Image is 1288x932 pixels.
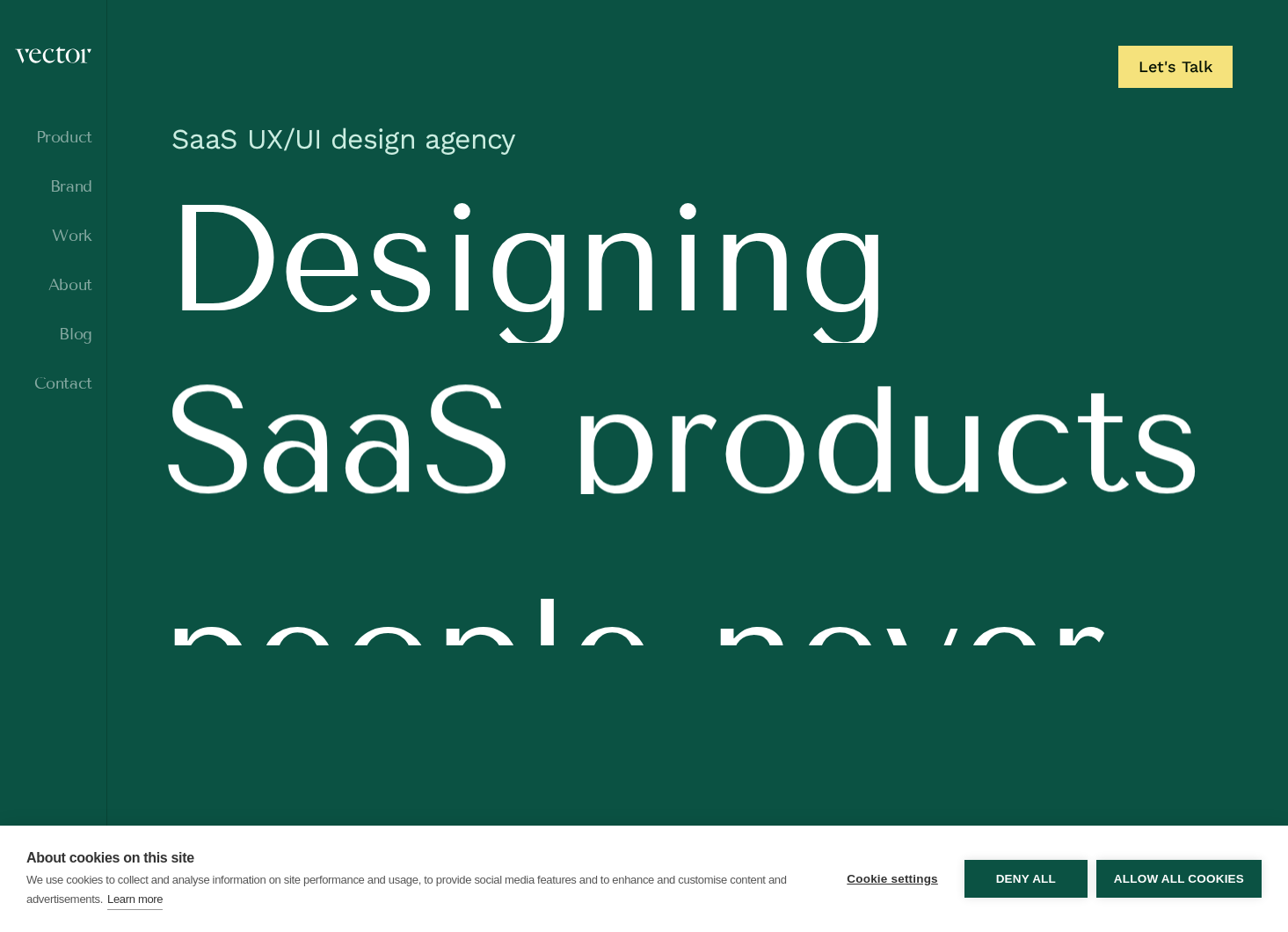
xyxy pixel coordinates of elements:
a: Work [14,227,92,244]
button: Allow all cookies [1096,860,1262,898]
a: Product [14,128,92,146]
strong: About cookies on this site [26,850,194,865]
a: Blog [14,325,92,343]
span: Designing [163,184,891,335]
h1: SaaS UX/UI design agency [163,113,1233,174]
button: Cookie settings [829,860,956,898]
span: SaaS [163,365,516,516]
a: Brand [14,178,92,195]
a: About [14,276,92,294]
span: leave [758,779,1134,930]
a: Let's Talk [1118,46,1233,88]
span: people [163,578,656,729]
a: Learn more [107,890,163,910]
span: to [555,779,705,930]
p: We use cookies to collect and analyse information on site performance and usage, to provide socia... [26,873,787,906]
button: Deny all [964,860,1088,898]
a: Contact [14,375,92,392]
span: want [163,779,502,930]
span: never [709,578,1106,729]
span: products [569,365,1204,516]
